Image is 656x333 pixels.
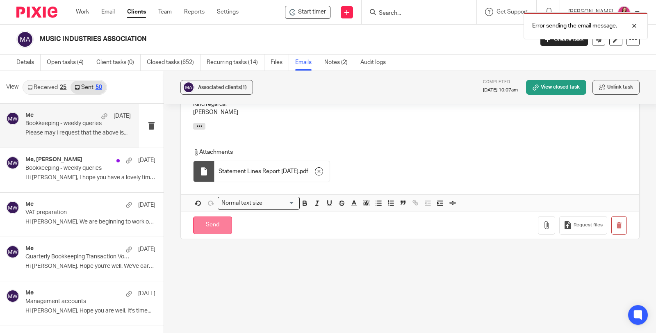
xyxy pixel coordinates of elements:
[25,174,155,181] p: Hi [PERSON_NAME], I hope you have a lovely time...
[207,55,264,71] a: Recurring tasks (14)
[96,84,102,90] div: 50
[285,6,330,19] div: MUSIC INDUSTRIES ASSOCIATION
[214,161,330,182] div: .
[25,290,34,297] h4: Me
[483,80,510,84] span: Completed
[6,245,19,258] img: svg%3E
[6,156,19,169] img: svg%3E
[198,85,247,90] span: Associated clients
[101,8,115,16] a: Email
[60,84,66,90] div: 25
[540,33,588,46] a: Create task
[25,209,130,216] p: VAT preparation
[16,7,57,18] img: Pixie
[25,219,155,226] p: Hi [PERSON_NAME], We are beginning to work on...
[25,245,34,252] h4: Me
[6,290,19,303] img: svg%3E
[182,81,195,94] img: svg%3E
[25,253,130,260] p: Quarterly Bookkeeping Transaction Volume Review
[25,308,155,315] p: Hi [PERSON_NAME], Hope you are well. It's time...
[532,22,617,30] p: Error sending the email message.
[180,80,253,95] button: Associated clients(1)
[138,156,155,164] p: [DATE]
[271,55,289,71] a: Files
[218,197,300,210] div: Search for option
[592,80,640,95] button: Unlink task
[193,108,627,116] p: [PERSON_NAME]
[25,298,130,305] p: Management accounts
[25,120,110,127] p: Bookkeeping - weekly queries
[114,112,131,120] p: [DATE]
[241,85,247,90] span: (1)
[25,201,34,208] h4: Me
[47,55,90,71] a: Open tasks (4)
[526,80,586,95] a: View closed task
[76,8,89,16] a: Work
[6,201,19,214] img: svg%3E
[217,8,239,16] a: Settings
[219,167,298,176] span: Statement Lines Report [DATE]
[138,245,155,253] p: [DATE]
[16,31,34,48] img: svg%3E
[265,199,295,208] input: Search for option
[193,217,232,234] input: Send
[298,8,326,16] span: Start timer
[25,156,82,163] h4: Me, [PERSON_NAME]
[147,55,200,71] a: Closed tasks (652)
[574,222,603,228] span: Request files
[23,81,71,94] a: Received25
[324,55,354,71] a: Notes (2)
[483,87,518,94] p: [DATE] 10:07am
[138,201,155,209] p: [DATE]
[6,83,18,91] span: View
[184,8,205,16] a: Reports
[25,263,155,270] p: Hi [PERSON_NAME], Hope you're well. We've carried...
[158,8,172,16] a: Team
[25,165,130,172] p: Bookkeeping - weekly queries
[559,216,607,235] button: Request files
[193,148,613,156] p: Attachments
[6,112,19,125] img: svg%3E
[193,100,627,108] p: Kind regards,
[25,112,34,119] h4: Me
[220,199,264,208] span: Normal text size
[25,130,131,137] p: Please may I request that the above is...
[617,6,631,19] img: 21.png
[360,55,392,71] a: Audit logs
[295,55,318,71] a: Emails
[138,290,155,298] p: [DATE]
[16,55,41,71] a: Details
[40,35,430,43] h2: MUSIC INDUSTRIES ASSOCIATION
[300,167,308,176] span: pdf
[96,55,141,71] a: Client tasks (0)
[127,8,146,16] a: Clients
[71,81,106,94] a: Sent50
